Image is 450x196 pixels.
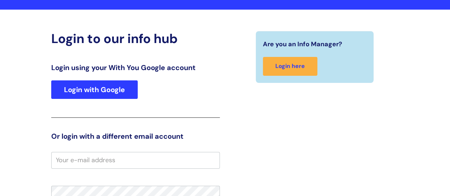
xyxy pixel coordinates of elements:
[51,132,220,141] h3: Or login with a different email account
[263,57,317,76] a: Login here
[51,152,220,168] input: Your e-mail address
[51,63,220,72] h3: Login using your With You Google account
[51,31,220,46] h2: Login to our info hub
[263,38,342,50] span: Are you an Info Manager?
[51,80,138,99] a: Login with Google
